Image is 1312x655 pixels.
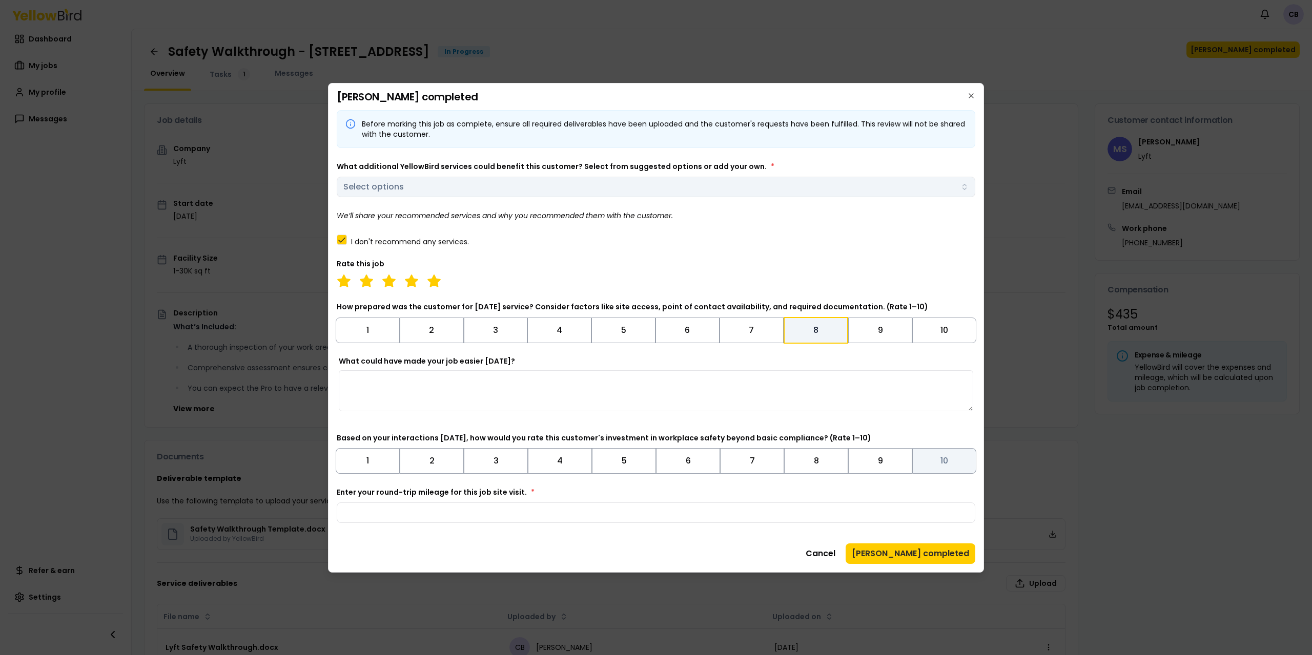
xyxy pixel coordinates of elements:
[336,448,400,474] button: Toggle 1
[337,92,975,102] h2: [PERSON_NAME] completed
[337,487,535,497] label: Enter your round-trip mileage for this job site visit.
[337,161,774,172] label: What additional YellowBird services could benefit this customer? Select from suggested options or...
[464,318,528,343] button: Toggle 3
[337,210,673,221] i: We’ll share your recommended services and why you recommended them with the customer.
[848,448,912,474] button: Toggle 9
[464,448,528,474] button: Toggle 3
[362,119,967,139] div: Before marking this job as complete, ensure all required deliverables have been uploaded and the ...
[337,433,871,443] label: Based on your interactions [DATE], how would you rate this customer's investment in workplace saf...
[400,318,464,343] button: Toggle 2
[351,238,469,245] label: I don't recommend any services.
[337,302,928,312] label: How prepared was the customer for [DATE] service? Consider factors like site access, point of con...
[337,259,384,269] label: Rate this job
[400,448,464,474] button: Toggle 2
[527,318,591,343] button: Toggle 4
[592,448,656,474] button: Toggle 5
[591,318,655,343] button: Toggle 5
[846,543,975,564] button: [PERSON_NAME] completed
[912,318,976,343] button: Toggle 10
[720,318,784,343] button: Toggle 7
[848,318,912,343] button: Toggle 9
[528,448,592,474] button: Toggle 4
[784,448,848,474] button: Toggle 8
[336,318,400,343] button: Toggle 1
[912,448,976,474] button: Toggle 10
[656,448,720,474] button: Toggle 6
[655,318,720,343] button: Toggle 6
[784,317,849,344] button: Toggle 8
[339,356,515,366] label: What could have made your job easier [DATE]?
[799,543,842,564] button: Cancel
[720,448,784,474] button: Toggle 7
